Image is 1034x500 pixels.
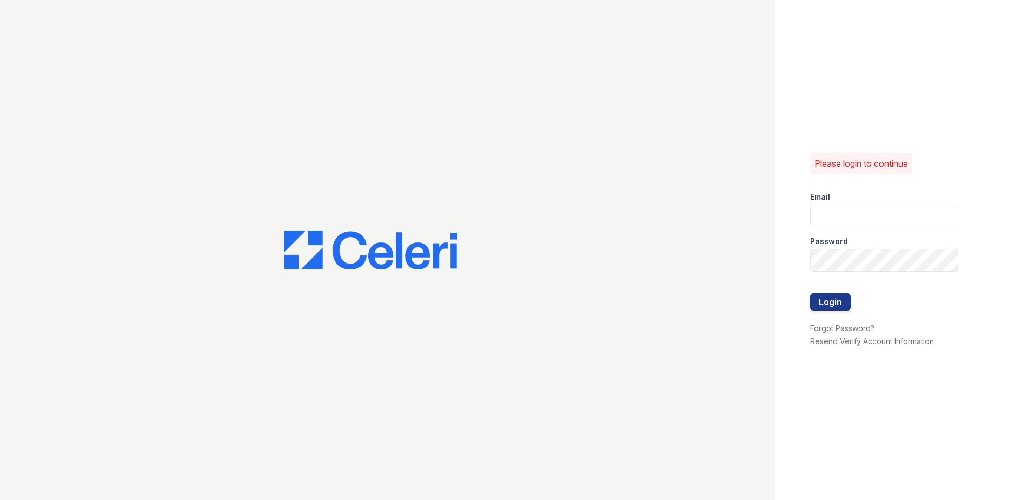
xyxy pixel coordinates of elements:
button: Login [810,293,851,311]
a: Resend Verify Account Information [810,337,934,346]
label: Email [810,192,830,202]
label: Password [810,236,848,247]
a: Forgot Password? [810,324,874,333]
p: Please login to continue [814,157,908,170]
img: CE_Logo_Blue-a8612792a0a2168367f1c8372b55b34899dd931a85d93a1a3d3e32e68fde9ad4.png [284,231,457,269]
